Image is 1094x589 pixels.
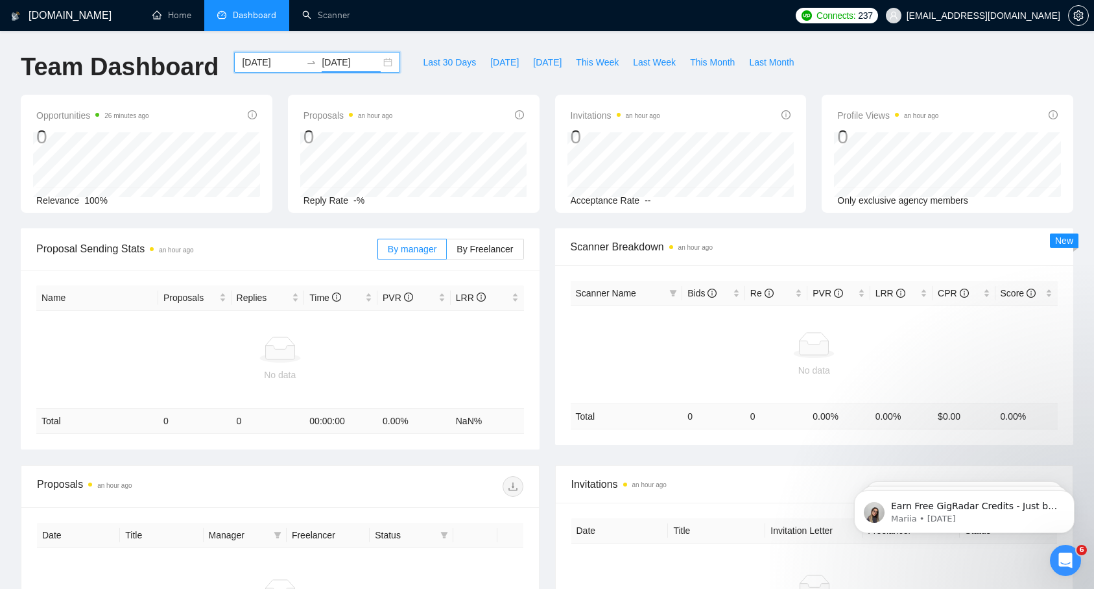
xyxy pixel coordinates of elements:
[960,289,969,298] span: info-circle
[120,523,203,548] th: Title
[1001,288,1036,298] span: Score
[303,125,393,149] div: 0
[765,289,774,298] span: info-circle
[708,289,717,298] span: info-circle
[875,288,905,298] span: LRR
[457,244,513,254] span: By Freelancer
[274,531,281,539] span: filter
[571,518,669,544] th: Date
[232,409,305,434] td: 0
[933,403,995,429] td: $ 0.00
[42,368,519,382] div: No data
[837,108,938,123] span: Profile Views
[477,293,486,302] span: info-circle
[232,285,305,311] th: Replies
[37,476,280,497] div: Proposals
[423,55,476,69] span: Last 30 Days
[571,195,640,206] span: Acceptance Rate
[358,112,392,119] time: an hour ago
[377,409,451,434] td: 0.00 %
[835,463,1094,554] iframe: Intercom notifications message
[571,239,1058,255] span: Scanner Breakdown
[158,285,232,311] th: Proposals
[56,38,224,357] span: Earn Free GigRadar Credits - Just by Sharing Your Story! 💬 Want more credits for sending proposal...
[1068,5,1089,26] button: setting
[837,195,968,206] span: Only exclusive agency members
[576,288,636,298] span: Scanner Name
[938,288,968,298] span: CPR
[416,52,483,73] button: Last 30 Days
[490,55,519,69] span: [DATE]
[97,482,132,489] time: an hour ago
[571,125,660,149] div: 0
[682,403,744,429] td: 0
[515,110,524,119] span: info-circle
[1069,10,1088,21] span: setting
[526,52,569,73] button: [DATE]
[483,52,526,73] button: [DATE]
[237,291,290,305] span: Replies
[687,288,717,298] span: Bids
[37,523,120,548] th: Date
[745,403,807,429] td: 0
[683,52,742,73] button: This Month
[690,55,735,69] span: This Month
[383,293,413,303] span: PVR
[1068,10,1089,21] a: setting
[242,55,301,69] input: Start date
[633,55,676,69] span: Last Week
[896,289,905,298] span: info-circle
[163,291,217,305] span: Proposals
[309,293,340,303] span: Time
[645,195,650,206] span: --
[904,112,938,119] time: an hour ago
[375,528,434,542] span: Status
[56,50,224,62] p: Message from Mariia, sent 8w ago
[36,195,79,206] span: Relevance
[837,125,938,149] div: 0
[204,523,287,548] th: Manager
[1027,289,1036,298] span: info-circle
[858,8,872,23] span: 237
[36,108,149,123] span: Opportunities
[995,403,1058,429] td: 0.00 %
[816,8,855,23] span: Connects:
[669,289,677,297] span: filter
[576,363,1053,378] div: No data
[870,403,933,429] td: 0.00 %
[217,10,226,19] span: dashboard
[302,10,350,21] a: searchScanner
[152,10,191,21] a: homeHome
[1076,545,1087,555] span: 6
[742,52,801,73] button: Last Month
[159,246,193,254] time: an hour ago
[750,288,774,298] span: Re
[21,52,219,82] h1: Team Dashboard
[306,57,316,67] span: swap-right
[1055,235,1073,246] span: New
[571,476,1058,492] span: Invitations
[36,285,158,311] th: Name
[332,293,341,302] span: info-circle
[569,52,626,73] button: This Week
[678,244,713,251] time: an hour ago
[438,525,451,545] span: filter
[11,6,20,27] img: logo
[404,293,413,302] span: info-circle
[322,55,381,69] input: End date
[303,108,393,123] span: Proposals
[451,409,524,434] td: NaN %
[209,528,268,542] span: Manager
[668,518,765,544] th: Title
[781,110,791,119] span: info-circle
[889,11,898,20] span: user
[834,289,843,298] span: info-circle
[632,481,667,488] time: an hour ago
[626,112,660,119] time: an hour ago
[626,52,683,73] button: Last Week
[271,525,284,545] span: filter
[304,409,377,434] td: 00:00:00
[233,10,276,21] span: Dashboard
